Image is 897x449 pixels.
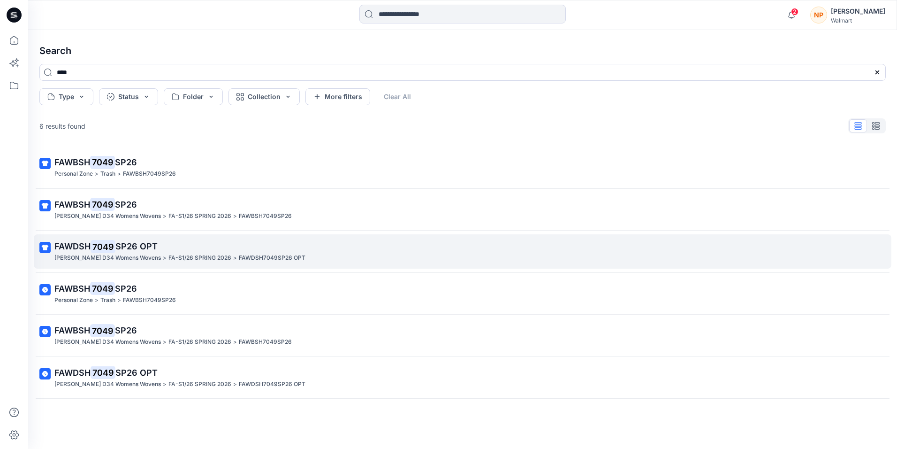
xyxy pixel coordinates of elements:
a: FAWBSH7049SP26[PERSON_NAME] D34 Womens Wovens>FA-S1/26 SPRING 2026>FAWBSH7049SP26 [34,318,891,353]
button: Type [39,88,93,105]
p: Trash [100,295,115,305]
p: > [163,253,167,263]
span: FAWBSH [54,157,90,167]
p: > [95,295,99,305]
p: > [117,169,121,179]
div: NP [810,7,827,23]
span: SP26 [115,284,137,294]
button: More filters [305,88,370,105]
span: FAWBSH [54,200,90,209]
mark: 7049 [90,155,115,169]
p: FAWBSH7049SP26 [239,337,292,347]
a: FAWBSH7049SP26Personal Zone>Trash>FAWBSH7049SP26 [34,277,891,311]
h4: Search [32,38,893,64]
div: Walmart [831,17,885,24]
a: FAWDSH7049SP26 OPT[PERSON_NAME] D34 Womens Wovens>FA-S1/26 SPRING 2026>FAWDSH7049SP26 OPT [34,361,891,395]
p: > [233,337,237,347]
p: > [163,337,167,347]
span: SP26 OPT [115,368,158,378]
mark: 7049 [90,282,115,295]
a: FAWBSH7049SP26[PERSON_NAME] D34 Womens Wovens>FA-S1/26 SPRING 2026>FAWBSH7049SP26 [34,193,891,227]
p: FAWBSH7049SP26 [123,295,176,305]
span: SP26 [115,157,137,167]
p: FA-S1/26 SPRING 2026 [168,211,231,221]
a: FAWDSH7049SP26 OPT[PERSON_NAME] D34 Womens Wovens>FA-S1/26 SPRING 2026>FAWDSH7049SP26 OPT [34,234,891,269]
p: > [163,211,167,221]
p: > [117,295,121,305]
p: > [233,379,237,389]
mark: 7049 [91,240,115,253]
p: FAWBSH7049SP26 [239,211,292,221]
button: Folder [164,88,223,105]
mark: 7049 [90,324,115,337]
button: Status [99,88,158,105]
p: FAWDSH7049SP26 OPT [239,379,305,389]
span: SP26 [115,200,137,209]
span: SP26 [115,325,137,335]
p: Personal Zone [54,295,93,305]
a: FAWBSH7049SP26Personal Zone>Trash>FAWBSH7049SP26 [34,150,891,185]
span: FAWDSH [54,241,91,251]
span: SP26 OPT [115,241,158,251]
p: FA-S1/26 SPRING 2026 [168,253,231,263]
p: FA-S1/26 SPRING 2026 [168,379,231,389]
span: FAWBSH [54,325,90,335]
p: Personal Zone [54,169,93,179]
p: FAWDSH7049SP26 OPT [239,253,305,263]
p: > [95,169,99,179]
p: Trash [100,169,115,179]
button: Collection [228,88,300,105]
span: FAWDSH [54,368,91,378]
p: > [233,211,237,221]
p: > [163,379,167,389]
p: FAWBSH7049SP26 [123,169,176,179]
p: FA SHAHI D34 Womens Wovens [54,337,161,347]
p: FA SHAHI D34 Womens Wovens [54,379,161,389]
mark: 7049 [91,366,115,379]
p: FA-S1/26 SPRING 2026 [168,337,231,347]
p: > [233,253,237,263]
div: [PERSON_NAME] [831,6,885,17]
span: 2 [791,8,798,15]
p: FA SHAHI D34 Womens Wovens [54,253,161,263]
mark: 7049 [90,198,115,211]
p: FA SHAHI D34 Womens Wovens [54,211,161,221]
p: 6 results found [39,121,85,131]
span: FAWBSH [54,284,90,294]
